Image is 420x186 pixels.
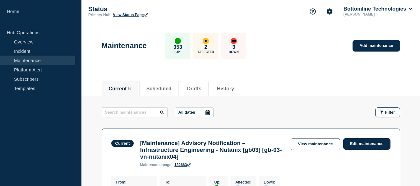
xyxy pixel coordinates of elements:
[342,6,413,12] button: Bottomline Technologies
[109,86,131,92] button: Current 6
[140,163,171,167] p: page
[229,50,239,54] p: Down
[235,180,251,184] p: Affected :
[88,13,110,17] p: Primary Hub
[197,50,214,54] p: Affected
[264,180,275,184] p: Down :
[115,141,130,146] div: Current
[203,38,209,44] div: affected
[342,12,407,16] p: [PERSON_NAME]
[291,138,340,150] a: View maintenance
[175,107,214,117] button: All dates
[217,86,234,92] button: History
[174,163,191,167] a: 132663
[113,13,147,17] a: View Status Page
[146,86,172,92] button: Scheduled
[343,138,390,150] a: Edit maintenance
[231,38,237,44] div: down
[165,180,202,184] p: To :
[173,44,182,50] p: 353
[140,163,163,167] span: maintenance
[140,140,284,160] h3: [Maintenance] Advisory Notification – Infrastructure Engineering - Nutanix [gb03] [gb-03-vn-nutan...
[323,5,336,18] button: Account settings
[176,50,180,54] p: Up
[187,86,201,92] button: Drafts
[214,180,223,184] p: Up :
[385,110,395,115] span: Filter
[232,44,235,50] p: 3
[102,41,147,50] h1: Maintenance
[178,110,195,115] p: All dates
[102,107,168,117] input: Search maintenances
[175,38,181,44] div: up
[306,5,319,18] button: Support
[353,40,400,52] a: Add maintenance
[116,180,153,184] p: From :
[375,107,400,117] button: Filter
[88,6,213,13] p: Status
[128,86,131,91] span: 6
[204,44,207,50] p: 2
